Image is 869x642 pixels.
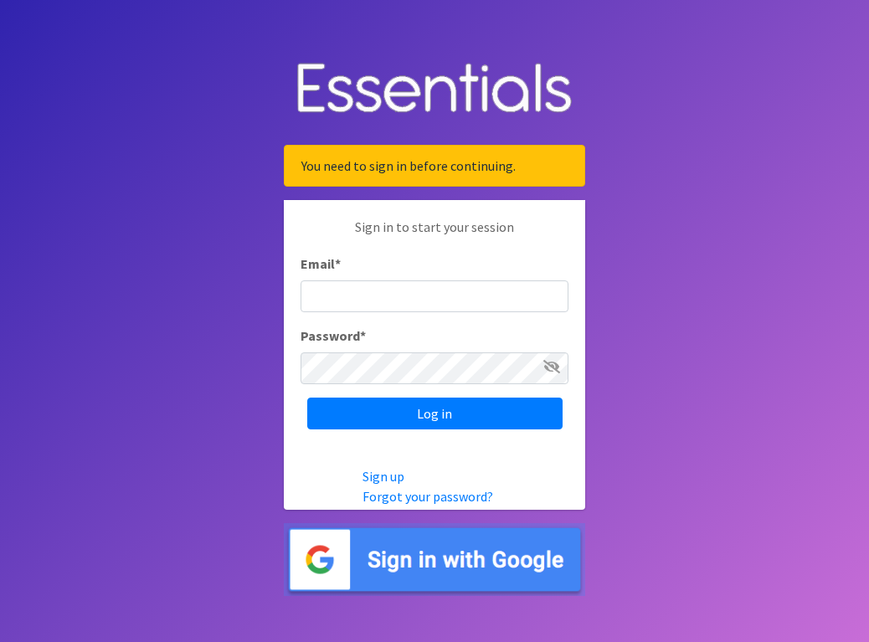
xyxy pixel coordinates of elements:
[360,327,366,344] abbr: required
[284,145,585,187] div: You need to sign in before continuing.
[363,468,404,485] a: Sign up
[301,217,568,254] p: Sign in to start your session
[284,46,585,132] img: Human Essentials
[335,255,341,272] abbr: required
[301,254,341,274] label: Email
[307,398,563,429] input: Log in
[284,523,585,596] img: Sign in with Google
[363,488,493,505] a: Forgot your password?
[301,326,366,346] label: Password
